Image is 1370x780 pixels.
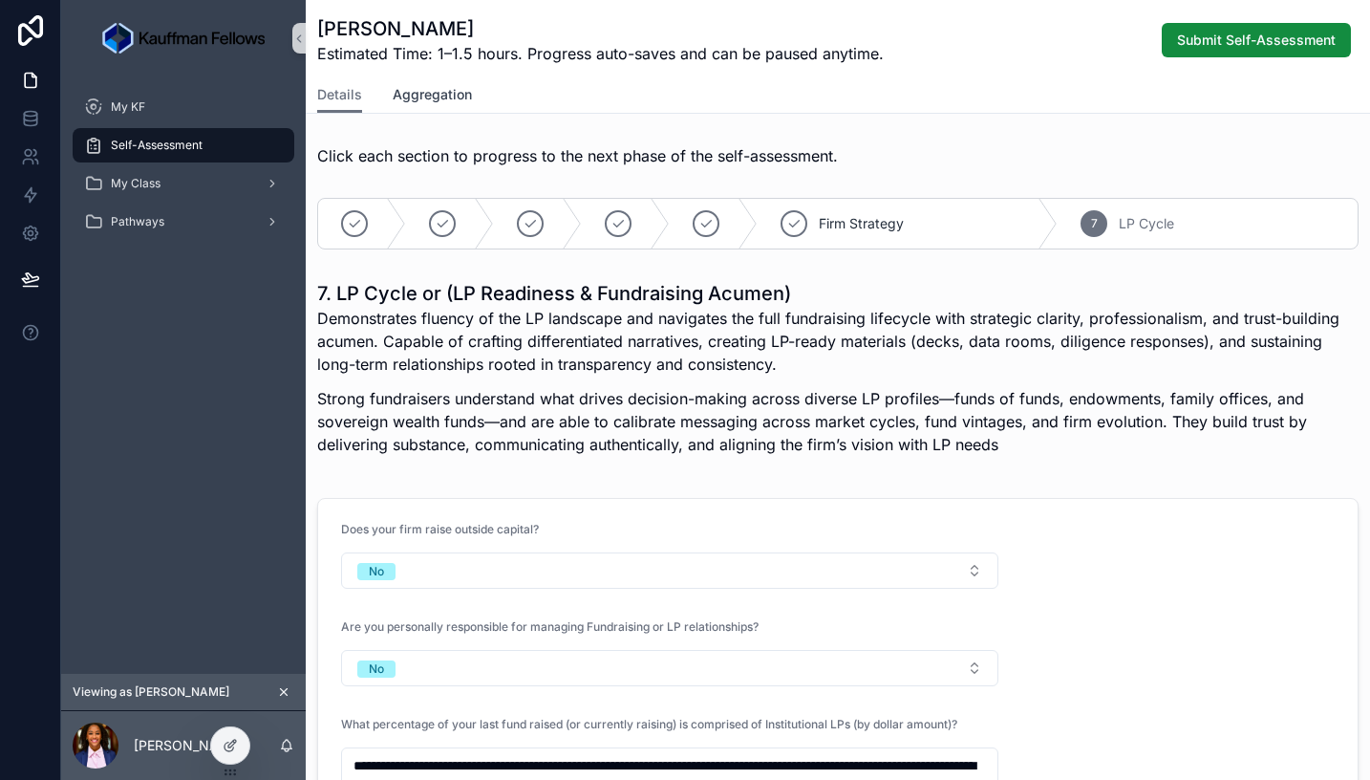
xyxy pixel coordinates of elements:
a: Aggregation [393,77,472,116]
span: Self-Assessment [111,138,203,153]
span: 7 [1091,216,1098,231]
span: Submit Self-Assessment [1177,31,1336,50]
span: My KF [111,99,145,115]
p: Strong fundraisers understand what drives decision-making across diverse LP profiles—funds of fun... [317,387,1359,456]
span: Does your firm raise outside capital? [341,522,539,536]
h1: 7. LP Cycle or (LP Readiness & Fundraising Acumen) [317,280,1359,307]
p: [PERSON_NAME] [134,736,244,755]
h1: [PERSON_NAME] [317,15,884,42]
button: Select Button [341,650,998,686]
button: Submit Self-Assessment [1162,23,1351,57]
a: Details [317,77,362,114]
a: Self-Assessment [73,128,294,162]
div: No [369,661,384,678]
span: Viewing as [PERSON_NAME] [73,684,229,700]
span: Estimated Time: 1–1.5 hours. Progress auto-saves and can be paused anytime. [317,42,884,65]
img: App logo [102,23,265,54]
span: Aggregation [393,85,472,104]
span: Click each section to progress to the next phase of the self-assessment. [317,146,838,165]
span: Are you personally responsible for managing Fundraising or LP relationships? [341,619,759,634]
div: No [369,563,384,580]
p: Demonstrates fluency of the LP landscape and navigates the full fundraising lifecycle with strate... [317,307,1359,376]
span: LP Cycle [1119,214,1174,233]
span: My Class [111,176,161,191]
span: Details [317,85,362,104]
span: Pathways [111,214,164,229]
span: Firm Strategy [819,214,904,233]
div: scrollable content [61,76,306,264]
a: My Class [73,166,294,201]
a: Pathways [73,205,294,239]
button: Select Button [341,552,998,589]
span: What percentage of your last fund raised (or currently raising) is comprised of Institutional LPs... [341,717,957,731]
a: My KF [73,90,294,124]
